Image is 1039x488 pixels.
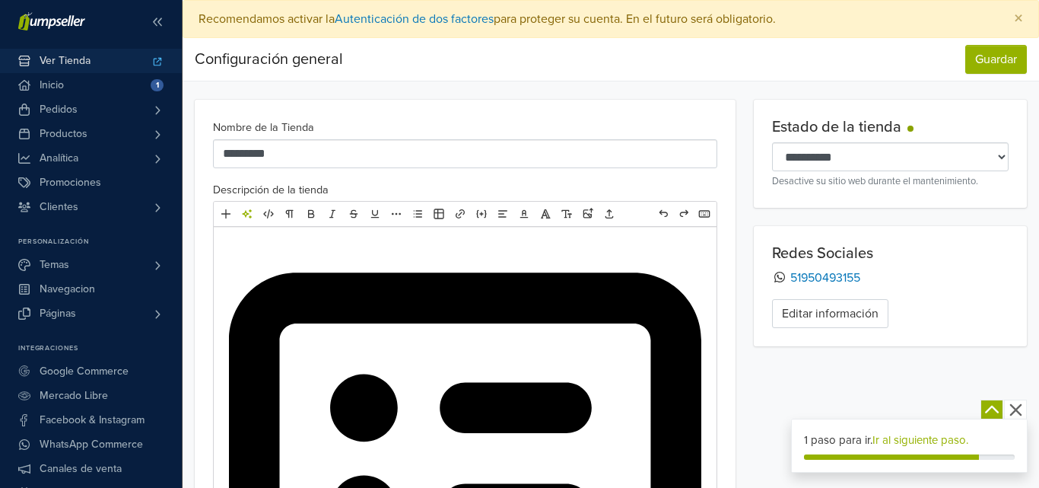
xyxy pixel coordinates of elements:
a: Enlace [450,204,470,224]
span: Analítica [40,146,78,171]
a: Autenticación de dos factores [335,11,494,27]
p: Personalización [18,238,182,247]
div: 1 paso para ir. [804,432,1015,449]
a: Incrustar [472,204,491,224]
a: Más formato [386,204,406,224]
a: Subir imágenes [578,204,598,224]
a: Atajos [694,204,714,224]
span: Ver Tienda [40,49,91,73]
span: Navegacion [40,277,95,301]
a: Deshacer [653,204,673,224]
a: Color del texto [514,204,534,224]
label: Nombre de la Tienda [213,120,314,136]
a: HTML [259,204,278,224]
span: Mercado Libre [40,384,108,408]
span: Facebook & Instagram [40,408,145,432]
a: Alineación [493,204,513,224]
a: Formato [280,204,300,224]
button: Guardar [965,45,1027,74]
a: Herramientas de IA [237,204,257,224]
a: Subir archivos [599,204,619,224]
label: Descripción de la tienda [213,182,329,199]
span: Pedidos [40,97,78,122]
a: Ir al siguiente paso. [872,433,968,447]
span: Canales de venta [40,457,122,481]
a: Tabla [429,204,449,224]
button: Close [999,1,1038,37]
a: Cursiva [323,204,342,224]
span: WhatsApp Commerce [40,432,143,457]
a: Fuente [535,204,555,224]
a: Negrita [301,204,321,224]
span: Google Commerce [40,359,129,384]
a: Añadir [216,204,236,224]
span: Productos [40,122,87,146]
span: × [1014,8,1023,30]
div: Configuración general [195,44,343,75]
span: Inicio [40,73,64,97]
span: Páginas [40,301,76,326]
span: Promociones [40,171,101,195]
small: Desactive su sitio web durante el mantenimiento. [772,175,978,187]
span: 1 [151,79,164,91]
p: Integraciones [18,344,182,353]
span: Clientes [40,195,78,219]
a: Lista [408,204,427,224]
a: Tamaño de fuente [557,204,577,224]
a: 51950493155 [790,270,860,285]
div: Estado de la tienda [772,118,1009,136]
a: Rehacer [674,204,694,224]
a: Subrayado [365,204,385,224]
a: Editar información [772,299,888,328]
a: Eliminado [344,204,364,224]
div: Redes Sociales [772,244,1009,263]
span: Temas [40,253,69,277]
